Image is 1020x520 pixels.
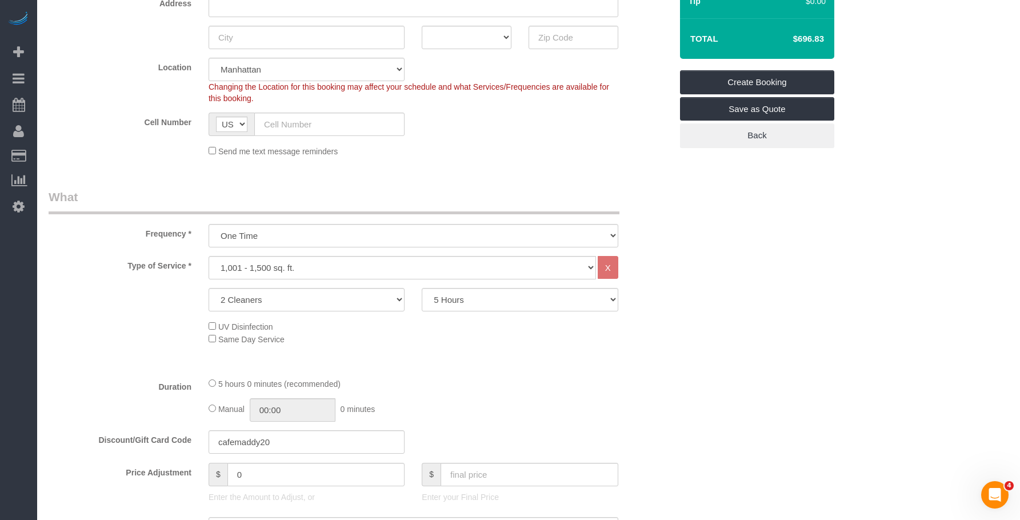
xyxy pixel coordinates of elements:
[218,335,285,344] span: Same Day Service
[49,189,619,214] legend: What
[341,405,375,414] span: 0 minutes
[40,224,200,239] label: Frequency *
[209,26,405,49] input: City
[40,463,200,478] label: Price Adjustment
[218,405,245,414] span: Manual
[40,58,200,73] label: Location
[209,463,227,486] span: $
[40,430,200,446] label: Discount/Gift Card Code
[981,481,1009,509] iframe: Intercom live chat
[529,26,618,49] input: Zip Code
[40,377,200,393] label: Duration
[422,491,618,503] p: Enter your Final Price
[218,147,338,156] span: Send me text message reminders
[441,463,618,486] input: final price
[254,113,405,136] input: Cell Number
[209,82,609,103] span: Changing the Location for this booking may affect your schedule and what Services/Frequencies are...
[1005,481,1014,490] span: 4
[422,463,441,486] span: $
[7,11,30,27] img: Automaid Logo
[680,97,834,121] a: Save as Quote
[218,379,341,389] span: 5 hours 0 minutes (recommended)
[218,322,273,331] span: UV Disinfection
[680,123,834,147] a: Back
[209,491,405,503] p: Enter the Amount to Adjust, or
[40,256,200,271] label: Type of Service *
[690,34,718,43] strong: Total
[40,113,200,128] label: Cell Number
[759,34,824,44] h4: $696.83
[680,70,834,94] a: Create Booking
